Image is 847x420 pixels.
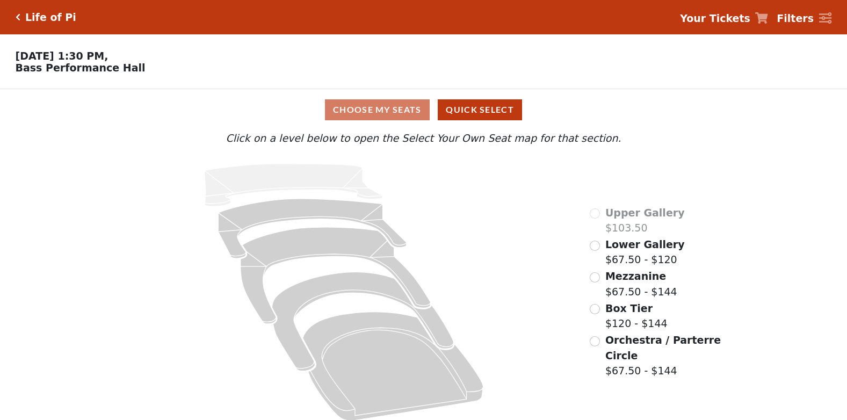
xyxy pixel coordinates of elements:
[205,164,383,207] path: Upper Gallery - Seats Available: 0
[680,12,750,24] strong: Your Tickets
[605,334,721,361] span: Orchestra / Parterre Circle
[605,332,722,379] label: $67.50 - $144
[605,238,685,250] span: Lower Gallery
[25,11,76,24] h5: Life of Pi
[605,207,685,219] span: Upper Gallery
[438,99,522,120] button: Quick Select
[777,11,831,26] a: Filters
[605,302,653,314] span: Box Tier
[113,131,733,146] p: Click on a level below to open the Select Your Own Seat map for that section.
[680,11,768,26] a: Your Tickets
[605,237,685,267] label: $67.50 - $120
[16,13,20,21] a: Click here to go back to filters
[605,270,666,282] span: Mezzanine
[605,301,668,331] label: $120 - $144
[777,12,814,24] strong: Filters
[219,199,407,258] path: Lower Gallery - Seats Available: 99
[605,205,685,236] label: $103.50
[605,269,677,299] label: $67.50 - $144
